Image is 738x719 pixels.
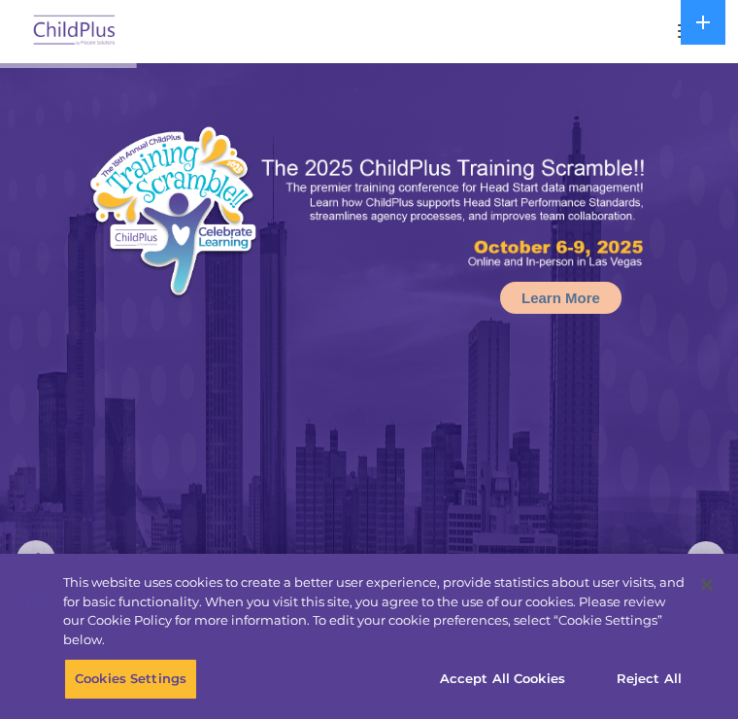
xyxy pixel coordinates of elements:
[500,282,621,314] a: Learn More
[686,564,728,606] button: Close
[588,659,710,700] button: Reject All
[29,9,120,54] img: ChildPlus by Procare Solutions
[64,659,197,700] button: Cookies Settings
[319,113,378,127] span: Last name
[63,573,686,649] div: This website uses cookies to create a better user experience, provide statistics about user visit...
[319,192,401,207] span: Phone number
[429,659,576,700] button: Accept All Cookies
